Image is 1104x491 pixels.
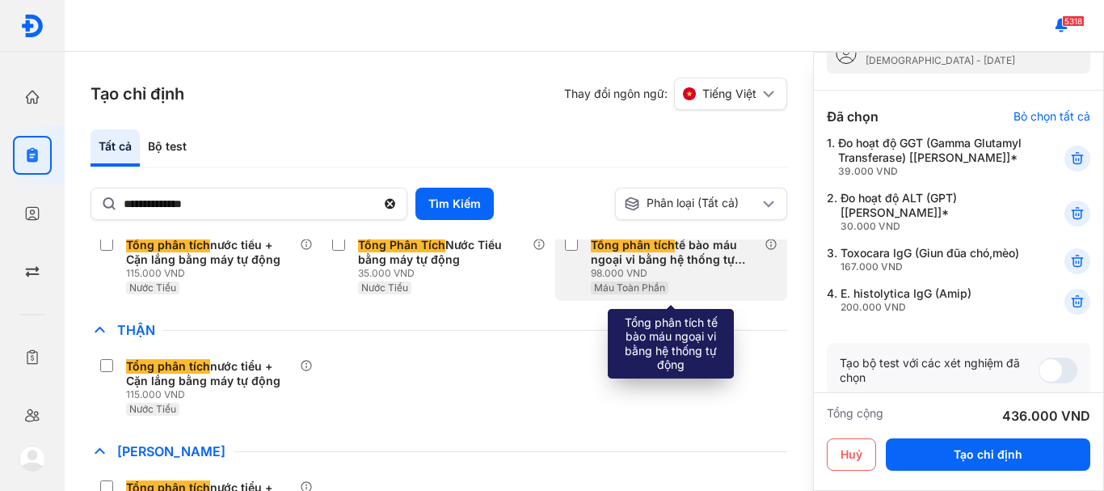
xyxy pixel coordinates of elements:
div: 98.000 VND [591,267,765,280]
span: Máu Toàn Phần [594,281,665,294]
button: Tìm Kiếm [415,188,494,220]
div: 167.000 VND [841,260,1019,273]
button: Tạo chỉ định [886,438,1090,471]
span: Tiếng Việt [702,87,756,101]
div: 115.000 VND [126,267,300,280]
span: Tổng Phân Tích [358,238,445,252]
div: Đo hoạt độ GGT (Gamma Glutamyl Transferase) [[PERSON_NAME]]* [838,136,1025,178]
div: nước tiểu + Cặn lắng bằng máy tự động [126,359,293,388]
div: Bộ test [140,129,195,167]
div: E. histolytica IgG (Amip) [841,286,971,314]
div: Đã chọn [827,107,879,126]
img: logo [19,446,45,472]
span: Tổng phân tích [591,238,675,252]
div: nước tiểu + Cặn lắng bằng máy tự động [126,238,293,267]
span: Thận [109,322,163,338]
div: Đo hoạt độ ALT (GPT) [[PERSON_NAME]]* [841,191,1025,233]
div: 35.000 VND [358,267,532,280]
span: Nước Tiểu [361,281,408,294]
div: [DEMOGRAPHIC_DATA] - [DATE] [866,54,1015,67]
div: 39.000 VND [838,165,1025,178]
span: Nước Tiểu [129,403,176,415]
div: Thay đổi ngôn ngữ: [564,78,787,110]
div: Bỏ chọn tất cả [1013,109,1090,124]
div: Tổng cộng [827,406,883,425]
div: 3. [827,246,1025,273]
img: logo [20,14,44,38]
div: 115.000 VND [126,388,300,401]
div: Phân loại (Tất cả) [624,196,760,212]
span: Nước Tiểu [129,281,176,294]
div: Tạo bộ test với các xét nghiệm đã chọn [840,356,1039,385]
span: Tổng phân tích [126,359,210,374]
div: 2. [827,191,1025,233]
div: Toxocara IgG (Giun đũa chó,mèo) [841,246,1019,273]
div: Tất cả [91,129,140,167]
span: 5318 [1062,15,1085,27]
span: [PERSON_NAME] [109,443,234,459]
div: 1. [827,136,1025,178]
button: Huỷ [827,438,876,471]
span: Tổng phân tích [126,238,210,252]
div: tế bào máu ngoại vi bằng hệ thống tự động [591,238,758,267]
h3: Tạo chỉ định [91,83,184,105]
div: Nước Tiểu bằng máy tự động [358,238,525,267]
div: 436.000 VND [1002,406,1090,425]
div: 200.000 VND [841,301,971,314]
div: 4. [827,286,1025,314]
div: 30.000 VND [841,220,1025,233]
